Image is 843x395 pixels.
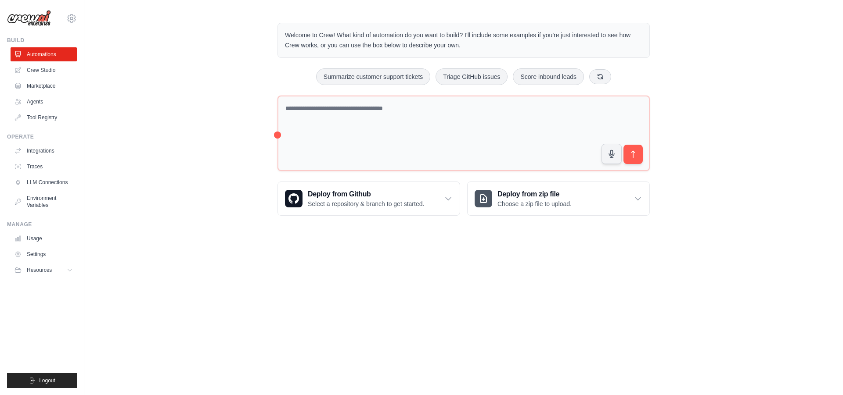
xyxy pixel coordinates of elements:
[39,377,55,384] span: Logout
[11,95,77,109] a: Agents
[11,247,77,261] a: Settings
[285,30,642,50] p: Welcome to Crew! What kind of automation do you want to build? I'll include some examples if you'...
[513,68,584,85] button: Score inbound leads
[7,373,77,388] button: Logout
[11,263,77,277] button: Resources
[497,189,572,199] h3: Deploy from zip file
[497,199,572,208] p: Choose a zip file to upload.
[11,144,77,158] a: Integrations
[7,221,77,228] div: Manage
[11,110,77,125] a: Tool Registry
[7,37,77,44] div: Build
[11,191,77,212] a: Environment Variables
[308,189,424,199] h3: Deploy from Github
[11,231,77,246] a: Usage
[436,68,508,85] button: Triage GitHub issues
[316,68,430,85] button: Summarize customer support tickets
[11,63,77,77] a: Crew Studio
[7,133,77,140] div: Operate
[11,160,77,174] a: Traces
[27,267,52,274] span: Resources
[11,47,77,61] a: Automations
[7,10,51,27] img: Logo
[11,175,77,189] a: LLM Connections
[308,199,424,208] p: Select a repository & branch to get started.
[11,79,77,93] a: Marketplace
[799,353,843,395] iframe: Chat Widget
[799,353,843,395] div: أداة الدردشة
